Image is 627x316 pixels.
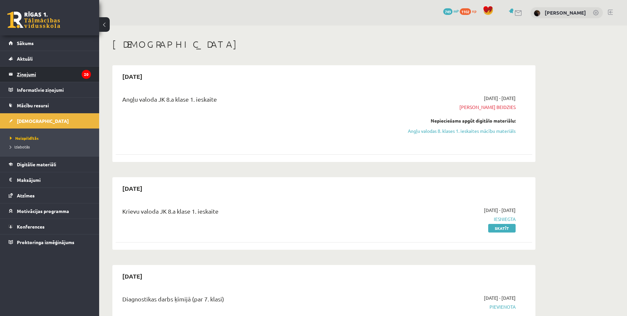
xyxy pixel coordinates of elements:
[9,67,91,82] a: Ziņojumi20
[484,294,516,301] span: [DATE] - [DATE]
[453,8,459,14] span: mP
[112,39,535,50] h1: [DEMOGRAPHIC_DATA]
[17,118,69,124] span: [DEMOGRAPHIC_DATA]
[17,56,33,62] span: Aktuāli
[17,161,56,167] span: Digitālie materiāli
[9,82,91,97] a: Informatīvie ziņojumi
[17,172,91,187] legend: Maksājumi
[122,207,381,219] div: Krievu valoda JK 8.a klase 1. ieskaite
[391,303,516,310] span: Pievienota
[17,208,69,214] span: Motivācijas programma
[488,224,516,233] a: Skatīt
[116,69,149,84] h2: [DATE]
[17,192,35,198] span: Atzīmes
[9,203,91,219] a: Motivācijas programma
[460,8,480,14] a: 1102 xp
[9,219,91,234] a: Konferences
[391,128,516,134] a: Angļu valodas 8. klases 1. ieskaites mācību materiāls
[10,135,39,141] span: Neizpildītās
[116,268,149,284] h2: [DATE]
[17,82,91,97] legend: Informatīvie ziņojumi
[391,104,516,111] span: [PERSON_NAME] beidzies
[9,188,91,203] a: Atzīmes
[9,172,91,187] a: Maksājumi
[7,12,60,28] a: Rīgas 1. Tālmācības vidusskola
[443,8,452,15] span: 749
[9,51,91,66] a: Aktuāli
[9,113,91,129] a: [DEMOGRAPHIC_DATA]
[10,144,30,149] span: Izlabotās
[391,117,516,124] div: Nepieciešams apgūt digitālo materiālu:
[116,181,149,196] h2: [DATE]
[17,224,45,230] span: Konferences
[17,67,91,82] legend: Ziņojumi
[17,102,49,108] span: Mācību resursi
[122,294,381,307] div: Diagnostikas darbs ķīmijā (par 7. klasi)
[460,8,471,15] span: 1102
[17,239,74,245] span: Proktoringa izmēģinājums
[534,10,540,17] img: Jasmīne Ozola
[9,235,91,250] a: Proktoringa izmēģinājums
[10,135,93,141] a: Neizpildītās
[9,157,91,172] a: Digitālie materiāli
[472,8,476,14] span: xp
[484,95,516,102] span: [DATE] - [DATE]
[443,8,459,14] a: 749 mP
[17,40,34,46] span: Sākums
[9,35,91,51] a: Sākums
[82,70,91,79] i: 20
[10,144,93,150] a: Izlabotās
[9,98,91,113] a: Mācību resursi
[484,207,516,214] span: [DATE] - [DATE]
[122,95,381,107] div: Angļu valoda JK 8.a klase 1. ieskaite
[545,9,586,16] a: [PERSON_NAME]
[391,216,516,223] span: Iesniegta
